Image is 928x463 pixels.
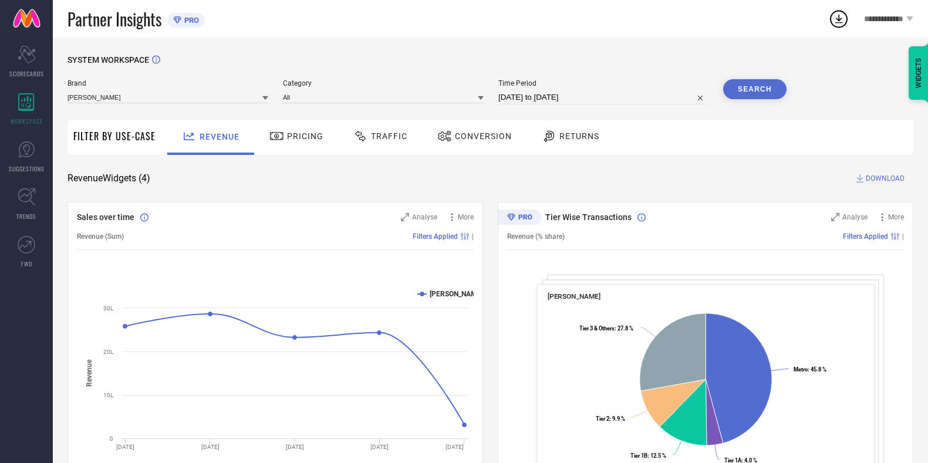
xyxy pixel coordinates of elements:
[723,79,787,99] button: Search
[21,259,32,268] span: FWD
[200,132,239,141] span: Revenue
[794,366,808,373] tspan: Metro
[430,290,483,298] text: [PERSON_NAME]
[507,232,565,241] span: Revenue (% share)
[631,452,648,459] tspan: Tier 1B
[794,366,826,373] text: : 45.8 %
[9,69,44,78] span: SCORECARDS
[116,444,134,450] text: [DATE]
[455,131,512,141] span: Conversion
[413,232,458,241] span: Filters Applied
[77,232,124,241] span: Revenue (Sum)
[596,415,609,422] tspan: Tier 2
[596,415,625,422] text: : 9.9 %
[631,452,667,459] text: : 12.5 %
[85,359,93,387] tspan: Revenue
[866,173,905,184] span: DOWNLOAD
[283,79,484,87] span: Category
[842,213,868,221] span: Analyse
[498,209,541,227] div: Premium
[73,129,156,143] span: Filter By Use-Case
[446,444,464,450] text: [DATE]
[370,444,389,450] text: [DATE]
[77,212,134,222] span: Sales over time
[831,213,839,221] svg: Zoom
[16,212,36,221] span: TRENDS
[68,7,161,31] span: Partner Insights
[68,55,149,65] span: SYSTEM WORKSPACE
[103,349,114,355] text: 20L
[371,131,407,141] span: Traffic
[559,131,599,141] span: Returns
[579,325,633,332] text: : 27.8 %
[579,325,615,332] tspan: Tier 3 & Others
[843,232,888,241] span: Filters Applied
[412,213,437,221] span: Analyse
[545,212,632,222] span: Tier Wise Transactions
[287,131,323,141] span: Pricing
[401,213,409,221] svg: Zoom
[201,444,220,450] text: [DATE]
[548,292,601,300] span: [PERSON_NAME]
[498,79,708,87] span: Time Period
[103,392,114,398] text: 10L
[103,305,114,312] text: 30L
[9,164,45,173] span: SUGGESTIONS
[458,213,474,221] span: More
[181,16,199,25] span: PRO
[902,232,904,241] span: |
[828,8,849,29] div: Open download list
[888,213,904,221] span: More
[472,232,474,241] span: |
[110,435,113,442] text: 0
[498,90,708,104] input: Select time period
[286,444,304,450] text: [DATE]
[68,79,268,87] span: Brand
[68,173,150,184] span: Revenue Widgets ( 4 )
[11,117,43,126] span: WORKSPACE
